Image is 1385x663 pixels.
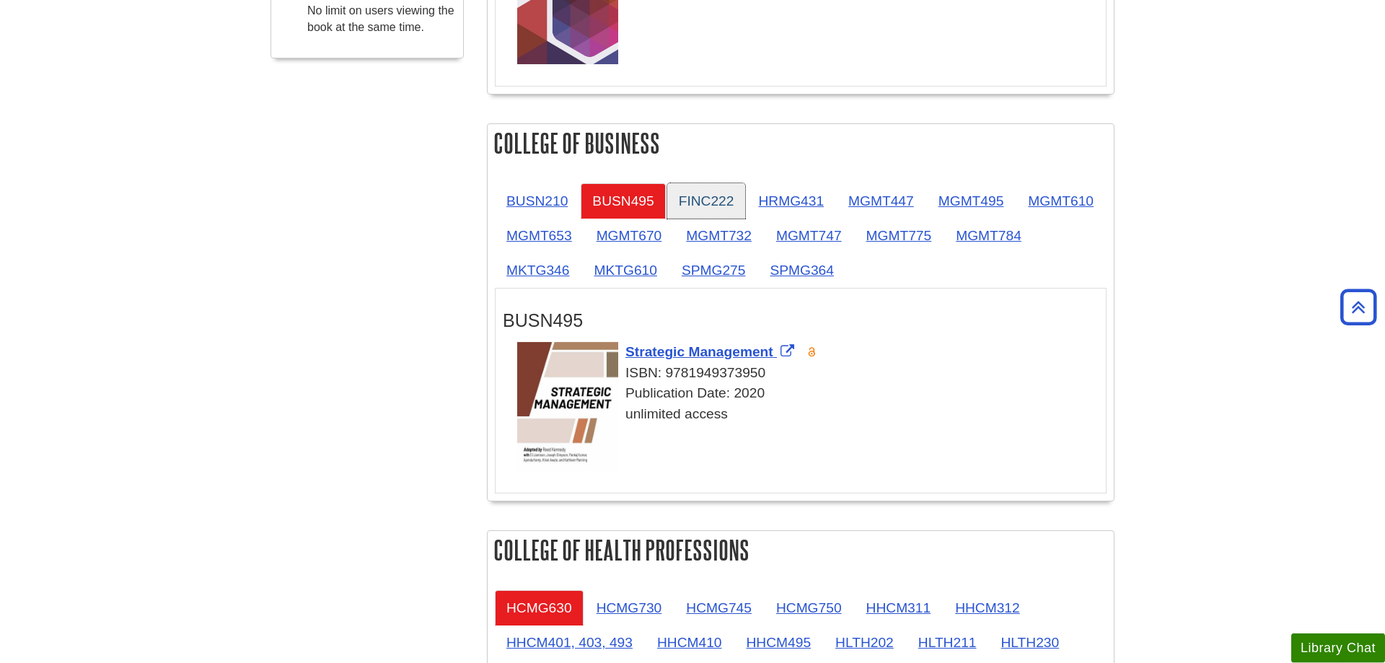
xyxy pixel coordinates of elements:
[674,218,763,253] a: MGMT732
[944,590,1032,625] a: HHCM312
[495,590,584,625] a: HCMG630
[735,625,823,660] a: HHCM495
[625,344,773,359] span: Strategic Management
[758,253,845,288] a: SPMG364
[806,346,817,358] img: Open Access
[585,218,674,253] a: MGMT670
[944,218,1033,253] a: MGMT784
[625,344,798,359] a: Link opens in new window
[488,531,1114,569] h2: College of Health Professions
[907,625,988,660] a: HLTH211
[517,383,1099,404] div: Publication Date: 2020
[837,183,925,219] a: MGMT447
[503,310,1099,331] h3: BUSN495
[674,590,763,625] a: HCMG745
[517,342,618,471] img: Cover Art
[1335,297,1381,317] a: Back to Top
[307,3,456,36] dd: No limit on users viewing the book at the same time.
[517,404,1099,425] div: unlimited access
[1291,633,1385,663] button: Library Chat
[646,625,734,660] a: HHCM410
[765,590,853,625] a: HCMG750
[495,253,581,288] a: MKTG346
[495,183,579,219] a: BUSN210
[581,183,665,219] a: BUSN495
[488,124,1114,162] h2: College of Business
[855,218,944,253] a: MGMT775
[765,218,853,253] a: MGMT747
[585,590,674,625] a: HCMG730
[927,183,1016,219] a: MGMT495
[855,590,943,625] a: HHCM311
[582,253,668,288] a: MKTG610
[667,183,746,219] a: FINC222
[824,625,905,660] a: HLTH202
[495,218,584,253] a: MGMT653
[670,253,757,288] a: SPMG275
[517,363,1099,384] div: ISBN: 9781949373950
[495,625,644,660] a: HHCM401, 403, 493
[989,625,1070,660] a: HLTH230
[747,183,835,219] a: HRMG431
[1016,183,1105,219] a: MGMT610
